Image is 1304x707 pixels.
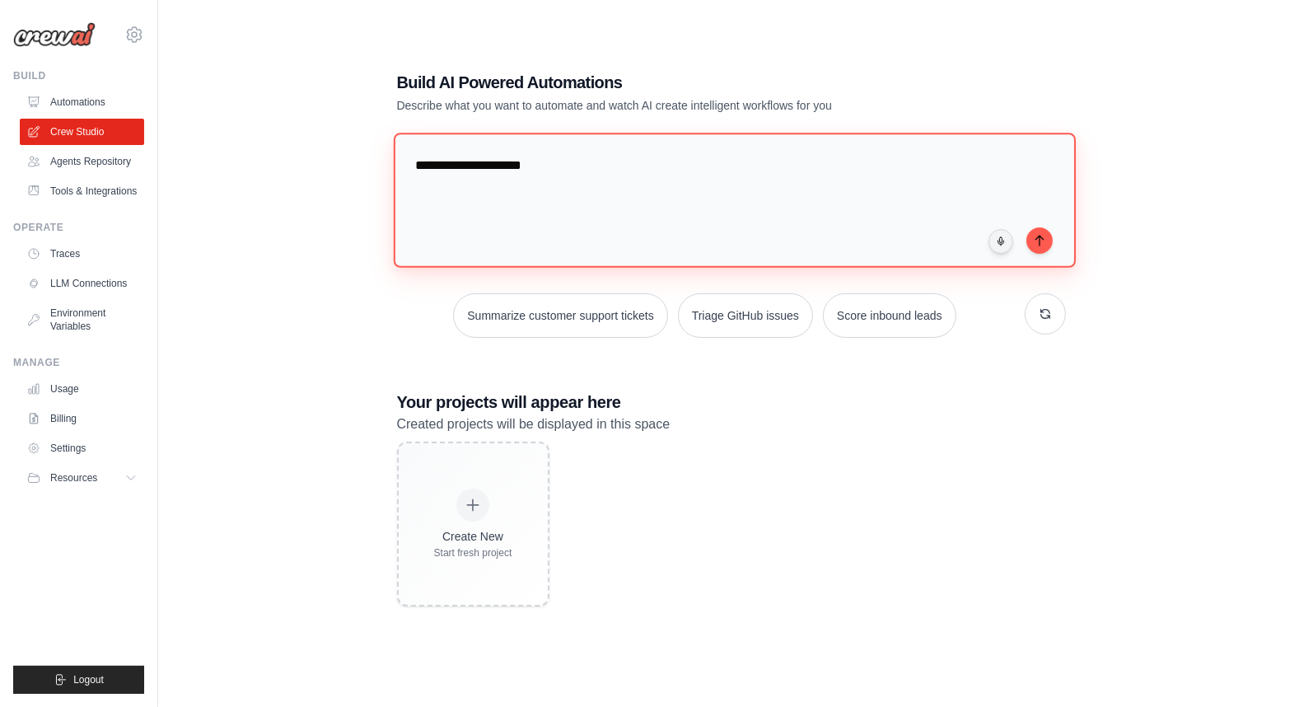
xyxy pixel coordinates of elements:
[1025,293,1066,335] button: Get new suggestions
[13,69,144,82] div: Build
[453,293,667,338] button: Summarize customer support tickets
[50,471,97,485] span: Resources
[20,435,144,461] a: Settings
[989,229,1013,254] button: Click to speak your automation idea
[20,241,144,267] a: Traces
[20,178,144,204] a: Tools & Integrations
[678,293,813,338] button: Triage GitHub issues
[20,376,144,402] a: Usage
[73,673,104,686] span: Logout
[397,97,951,114] p: Describe what you want to automate and watch AI create intelligent workflows for you
[434,528,512,545] div: Create New
[13,22,96,47] img: Logo
[13,666,144,694] button: Logout
[397,391,1066,414] h3: Your projects will appear here
[20,405,144,432] a: Billing
[20,119,144,145] a: Crew Studio
[397,71,951,94] h1: Build AI Powered Automations
[20,89,144,115] a: Automations
[20,148,144,175] a: Agents Repository
[434,546,512,560] div: Start fresh project
[20,465,144,491] button: Resources
[13,356,144,369] div: Manage
[20,300,144,339] a: Environment Variables
[397,414,1066,435] p: Created projects will be displayed in this space
[823,293,956,338] button: Score inbound leads
[13,221,144,234] div: Operate
[20,270,144,297] a: LLM Connections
